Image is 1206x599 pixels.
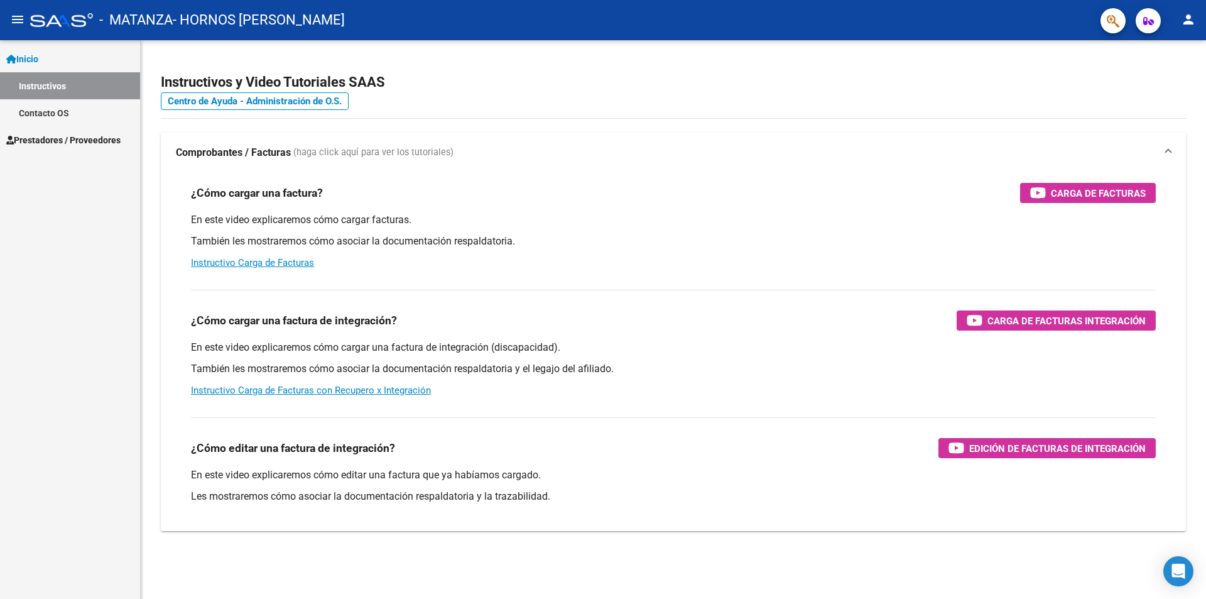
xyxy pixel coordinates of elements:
[191,468,1156,482] p: En este video explicaremos cómo editar una factura que ya habíamos cargado.
[6,133,121,147] span: Prestadores / Proveedores
[957,310,1156,331] button: Carga de Facturas Integración
[99,6,173,34] span: - MATANZA
[1163,556,1193,586] div: Open Intercom Messenger
[176,146,291,160] strong: Comprobantes / Facturas
[161,70,1186,94] h2: Instructivos y Video Tutoriales SAAS
[969,441,1146,456] span: Edición de Facturas de integración
[293,146,454,160] span: (haga click aquí para ver los tutoriales)
[10,12,25,27] mat-icon: menu
[161,133,1186,173] mat-expansion-panel-header: Comprobantes / Facturas (haga click aquí para ver los tutoriales)
[173,6,345,34] span: - HORNOS [PERSON_NAME]
[191,234,1156,248] p: También les mostraremos cómo asociar la documentación respaldatoria.
[191,341,1156,354] p: En este video explicaremos cómo cargar una factura de integración (discapacidad).
[938,438,1156,458] button: Edición de Facturas de integración
[6,52,38,66] span: Inicio
[161,92,349,110] a: Centro de Ayuda - Administración de O.S.
[191,213,1156,227] p: En este video explicaremos cómo cargar facturas.
[191,257,314,268] a: Instructivo Carga de Facturas
[191,362,1156,376] p: También les mostraremos cómo asociar la documentación respaldatoria y el legajo del afiliado.
[191,490,1156,503] p: Les mostraremos cómo asociar la documentación respaldatoria y la trazabilidad.
[1181,12,1196,27] mat-icon: person
[1020,183,1156,203] button: Carga de Facturas
[1051,185,1146,201] span: Carga de Facturas
[191,184,323,202] h3: ¿Cómo cargar una factura?
[191,312,397,329] h3: ¿Cómo cargar una factura de integración?
[987,313,1146,329] span: Carga de Facturas Integración
[191,385,431,396] a: Instructivo Carga de Facturas con Recupero x Integración
[161,173,1186,531] div: Comprobantes / Facturas (haga click aquí para ver los tutoriales)
[191,439,395,457] h3: ¿Cómo editar una factura de integración?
